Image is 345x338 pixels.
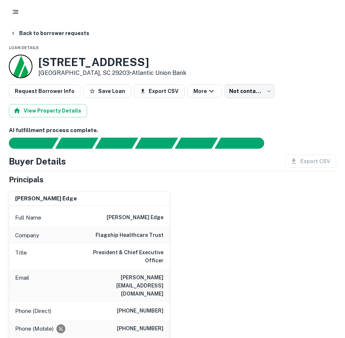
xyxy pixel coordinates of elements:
h6: flagship healthcare trust [96,231,163,240]
a: Atlantic Union Bank [132,69,186,76]
button: Save Loan [83,84,131,98]
div: Principals found, AI now looking for contact information... [135,138,178,149]
div: Your request is received and processing... [55,138,98,149]
p: Full Name [15,213,41,222]
h3: [STREET_ADDRESS] [38,55,186,69]
h6: AI fulfillment process complete. [9,126,336,135]
h6: [PERSON_NAME] edge [107,213,163,222]
h6: President & Chief Executive Officer [75,248,163,265]
p: Phone (Mobile) [15,324,54,333]
button: Back to borrower requests [7,27,92,40]
button: More [187,84,222,98]
p: [GEOGRAPHIC_DATA], SC 29203 • [38,69,186,77]
p: Phone (Direct) [15,307,51,315]
div: Not contacted [225,84,275,98]
div: Principals found, still searching for contact information. This may take time... [175,138,218,149]
button: Export CSV [134,84,184,98]
iframe: Chat Widget [308,279,345,314]
span: Loan Details [9,45,39,50]
h6: [PERSON_NAME][EMAIL_ADDRESS][DOMAIN_NAME] [75,273,163,298]
h6: [PHONE_NUMBER] [117,307,163,315]
p: Email [15,273,29,298]
h6: [PERSON_NAME] edge [15,194,77,203]
div: Documents found, AI parsing details... [95,138,138,149]
h6: [PHONE_NUMBER] [117,324,163,333]
div: Requests to not be contacted at this number [56,324,65,333]
p: Company [15,231,39,240]
h5: Principals [9,174,44,185]
div: AI fulfillment process complete. [215,138,273,149]
button: View Property Details [9,104,87,117]
button: Request Borrower Info [9,84,80,98]
h4: Buyer Details [9,155,66,168]
p: Title [15,248,27,265]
